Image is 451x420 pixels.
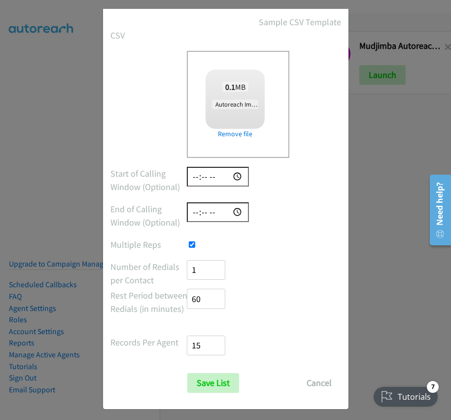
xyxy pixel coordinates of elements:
label: Records Per Agent [110,336,187,349]
label: Start of Calling Window (Optional) [110,167,187,193]
a: Remove file [206,129,265,139]
button: Cancel [297,373,341,393]
strong: 0.1 [225,82,235,92]
label: Multiple Reps [110,238,187,251]
label: CSV [110,29,187,42]
span: Autoreach Import Mooloolaba Homes.csv [212,100,328,109]
label: Rest Period between Redials (in minutes) [110,289,187,315]
iframe: Checklist [368,377,444,413]
label: Number of Redials per Contact [110,260,187,287]
input: Save List [187,373,239,393]
iframe: Resource Center [422,171,451,249]
a: Sample CSV Template [259,15,341,29]
span: MB [222,82,249,92]
label: End of Calling Window (Optional) [110,202,187,229]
